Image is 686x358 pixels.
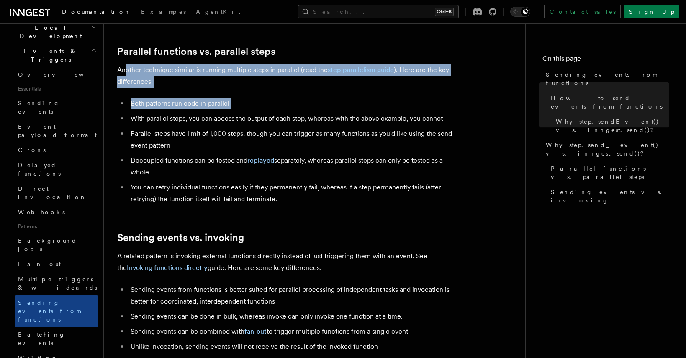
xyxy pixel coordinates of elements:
span: Local Development [7,23,91,40]
span: Documentation [62,8,131,15]
span: Sending events [18,100,60,115]
li: Sending events can be combined with to trigger multiple functions from a single event [128,326,452,337]
a: Why step.sendEvent() vs. inngest.send()? [552,114,669,137]
a: AgentKit [191,3,245,23]
li: You can retry individual functions easily if they permanently fail, whereas if a step permanently... [128,182,452,205]
kbd: Ctrl+K [435,8,454,16]
a: How to send events from functions [547,91,669,114]
span: Direct invocation [18,185,87,200]
span: Delayed functions [18,162,61,177]
button: Events & Triggers [7,44,98,67]
a: Batching events [15,327,98,350]
span: Sending events from functions [18,299,80,323]
span: Why step.sendEvent() vs. inngest.send()? [556,117,669,134]
p: A related pattern is invoking external functions directly instead of just triggering them with an... [117,250,452,274]
span: Overview [18,71,104,78]
a: Contact sales [544,5,621,18]
span: Sending events from functions [546,70,669,87]
a: Fan out [15,257,98,272]
li: Sending events can be done in bulk, whereas invoke can only invoke one function at a time. [128,311,452,322]
a: fan-out [244,327,267,335]
a: Multiple triggers & wildcards [15,272,98,295]
li: Both patterns run code in parallel [128,98,452,109]
a: Direct invocation [15,181,98,205]
span: AgentKit [196,8,240,15]
span: Fan out [18,261,61,267]
a: Sending events from functions [15,295,98,327]
a: Parallel functions vs. parallel steps [117,46,275,57]
li: With parallel steps, you can access the output of each step, whereas with the above example, you ... [128,113,452,125]
span: Crons [18,147,46,153]
a: Parallel functions vs. parallel steps [547,161,669,184]
span: Webhooks [18,209,65,215]
a: Sending events from functions [542,67,669,91]
a: Sending events vs. invoking [117,232,244,244]
span: Patterns [15,220,98,233]
li: Parallel steps have limit of 1,000 steps, though you can trigger as many functions as you'd like ... [128,128,452,151]
a: Why step.send_event() vs. inngest.send()? [542,137,669,161]
span: Examples [141,8,186,15]
a: Sending events [15,96,98,119]
a: Event payload format [15,119,98,143]
a: Webhooks [15,205,98,220]
a: Background jobs [15,233,98,257]
span: How to send events from functions [551,94,669,111]
button: Local Development [7,20,98,44]
a: Delayed functions [15,158,98,181]
span: Sending events vs. invoking [551,188,669,205]
a: Sending events vs. invoking [547,184,669,208]
span: Why step.send_event() vs. inngest.send()? [546,141,669,158]
a: Documentation [57,3,136,23]
span: Essentials [15,82,98,96]
a: Crons [15,143,98,158]
a: Sign Up [624,5,679,18]
li: Sending events from functions is better suited for parallel processing of independent tasks and i... [128,284,452,307]
span: Event payload format [18,123,97,138]
p: Another technique similar is running multiple steps in parallel (read the ). Here are the key dif... [117,64,452,88]
li: Decoupled functions can be tested and separately, whereas parallel steps can only be tested as a ... [128,155,452,178]
a: step parallelism guide [328,66,394,74]
span: Events & Triggers [7,47,91,64]
span: Batching events [18,331,65,346]
span: Multiple triggers & wildcards [18,276,97,291]
span: Parallel functions vs. parallel steps [551,164,669,181]
h4: On this page [542,54,669,67]
span: Background jobs [18,237,77,252]
button: Toggle dark mode [510,7,530,17]
a: Overview [15,67,98,82]
a: replayed [247,156,274,164]
a: Invoking functions directly [127,264,208,272]
li: Unlike invocation, sending events will not receive the result of the invoked function [128,341,452,353]
button: Search...Ctrl+K [298,5,459,18]
a: Examples [136,3,191,23]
